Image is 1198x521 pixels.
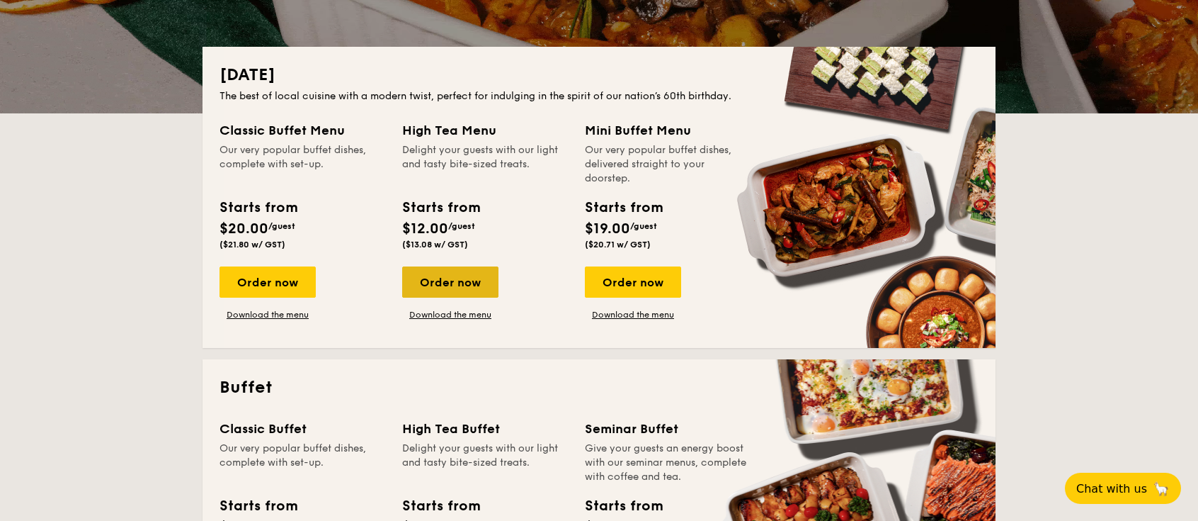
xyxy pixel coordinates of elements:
div: Order now [402,267,498,298]
div: Delight your guests with our light and tasty bite-sized treats. [402,442,568,484]
h2: Buffet [219,376,979,399]
div: Starts from [219,197,297,218]
h2: [DATE] [219,64,979,86]
button: Chat with us🦙 [1065,473,1181,504]
a: Download the menu [402,309,498,320]
span: $19.00 [585,220,630,237]
div: Starts from [402,197,479,218]
span: /guest [448,221,475,231]
div: Delight your guests with our light and tasty bite-sized treats. [402,143,568,186]
div: Order now [219,267,316,298]
span: Chat with us [1076,482,1147,495]
span: 🦙 [1153,481,1170,497]
div: Classic Buffet [219,419,385,439]
div: Starts from [219,495,297,517]
div: High Tea Buffet [402,419,568,439]
div: Our very popular buffet dishes, delivered straight to your doorstep. [585,143,751,186]
div: Starts from [585,495,662,517]
span: ($20.71 w/ GST) [585,240,651,250]
a: Download the menu [585,309,681,320]
div: Mini Buffet Menu [585,121,751,140]
span: /guest [630,221,657,231]
div: Give your guests an energy boost with our seminar menus, complete with coffee and tea. [585,442,751,484]
span: /guest [268,221,295,231]
div: Seminar Buffet [585,419,751,439]
span: $20.00 [219,220,268,237]
div: Our very popular buffet dishes, complete with set-up. [219,143,385,186]
span: $12.00 [402,220,448,237]
a: Download the menu [219,309,316,320]
span: ($21.80 w/ GST) [219,240,285,250]
div: Order now [585,267,681,298]
div: Starts from [585,197,662,218]
div: High Tea Menu [402,121,568,140]
span: ($13.08 w/ GST) [402,240,468,250]
div: The best of local cuisine with a modern twist, perfect for indulging in the spirit of our nation’... [219,89,979,103]
div: Starts from [402,495,479,517]
div: Classic Buffet Menu [219,121,385,140]
div: Our very popular buffet dishes, complete with set-up. [219,442,385,484]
